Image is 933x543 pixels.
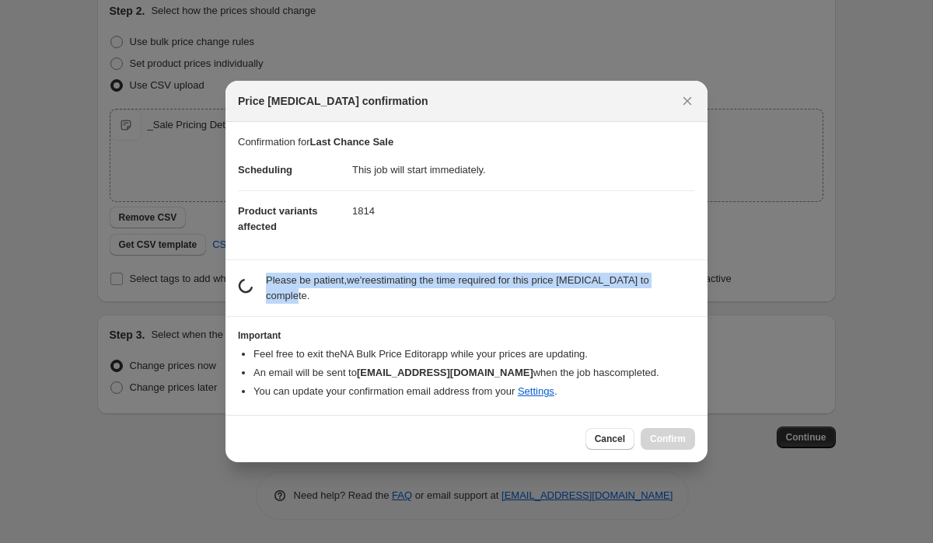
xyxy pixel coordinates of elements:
b: [EMAIL_ADDRESS][DOMAIN_NAME] [357,367,533,378]
li: An email will be sent to when the job has completed . [253,365,695,381]
span: Cancel [595,433,625,445]
span: Price [MEDICAL_DATA] confirmation [238,93,428,109]
span: Scheduling [238,164,292,176]
button: Close [676,90,698,112]
a: Settings [518,385,554,397]
button: Cancel [585,428,634,450]
dd: This job will start immediately. [352,150,695,190]
li: Feel free to exit the NA Bulk Price Editor app while your prices are updating. [253,346,695,362]
span: Product variants affected [238,205,318,232]
dd: 1814 [352,190,695,231]
b: Last Chance Sale [309,136,393,148]
p: Confirmation for [238,134,695,150]
li: You can update your confirmation email address from your . [253,384,695,399]
h3: Important [238,329,695,342]
p: Please be patient, we're estimating the time required for this price [MEDICAL_DATA] to complete. [266,273,695,304]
